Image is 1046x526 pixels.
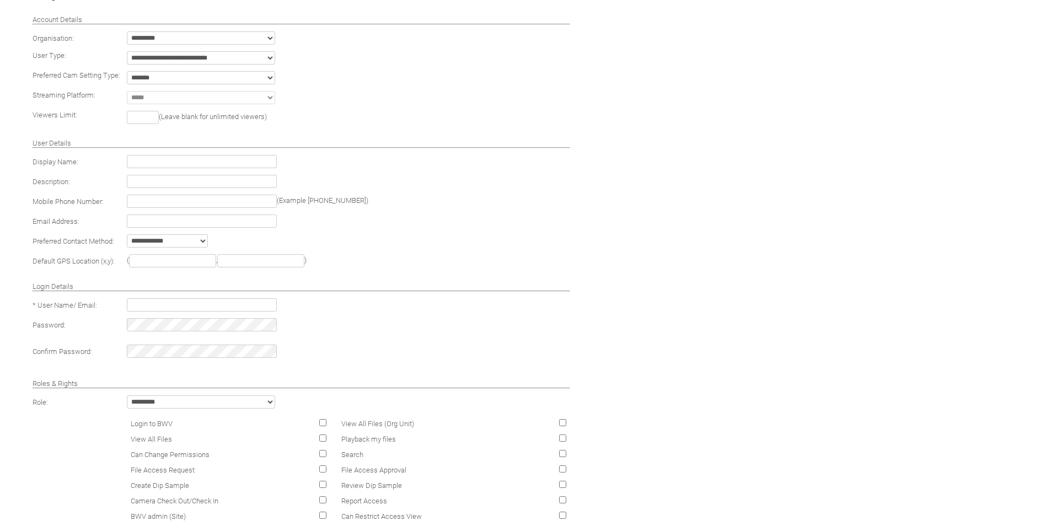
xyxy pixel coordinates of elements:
span: Can Change Permissions [131,450,210,459]
span: Password: [33,321,66,329]
span: User Type: [33,51,66,60]
span: Create Dip Sample [131,481,189,490]
span: Login to BWV [131,420,173,428]
h4: Roles & Rights [33,379,570,388]
span: Mobile Phone Number: [33,197,104,206]
span: Confirm Password: [33,347,92,356]
h4: User Details [33,139,570,147]
span: View All Files (Org Unit) [341,420,414,428]
span: Streaming Platform: [33,91,95,99]
span: Default GPS Location (x,y): [33,257,115,265]
span: (Example [PHONE_NUMBER]) [277,196,368,205]
span: Display Name: [33,158,78,166]
span: Playback my files [341,435,396,443]
span: View All Files [131,435,172,443]
td: ( , ) [124,251,573,270]
span: Can Restrict Access View [341,512,422,520]
span: File Access Request [131,466,195,474]
span: (Leave blank for unlimited viewers) [159,112,267,121]
span: Review Dip Sample [341,481,402,490]
span: File Access Approval [341,466,406,474]
span: * User Name/ Email: [33,301,97,309]
h4: Account Details [33,15,570,24]
span: Organisation: [33,34,74,42]
span: Description: [33,178,70,186]
span: BWV admin (Site) [131,512,186,520]
span: Preferred Cam Setting Type: [33,71,120,79]
span: Camera Check Out/Check In [131,497,218,505]
span: Email Address: [33,217,79,226]
span: Viewers Limit: [33,111,77,119]
span: Preferred Contact Method: [33,237,114,245]
span: Search [341,450,363,459]
span: Report Access [341,497,387,505]
td: Role: [30,393,123,411]
h4: Login Details [33,282,570,291]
